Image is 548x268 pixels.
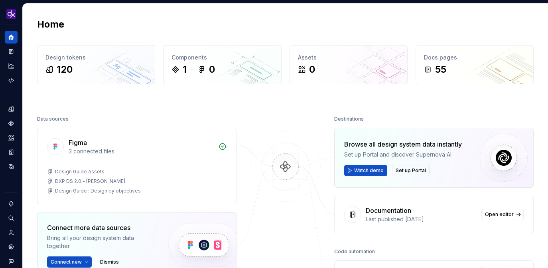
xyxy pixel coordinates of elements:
[5,131,18,144] a: Assets
[5,74,18,87] a: Code automation
[5,60,18,72] a: Analytics
[183,63,187,76] div: 1
[392,165,430,176] button: Set up Portal
[344,139,462,149] div: Browse all design system data instantly
[5,160,18,173] a: Data sources
[334,246,375,257] div: Code automation
[37,18,64,31] h2: Home
[209,63,215,76] div: 0
[55,169,104,175] div: Design Guide Assets
[5,117,18,130] a: Components
[5,240,18,253] a: Settings
[47,234,155,250] div: Bring all your design system data together.
[47,256,92,268] button: Connect new
[5,255,18,268] button: Contact support
[344,165,387,176] button: Watch demo
[5,212,18,224] button: Search ⌘K
[37,128,237,204] a: Figma3 connected filesDesign Guide AssetsDXP DS 2.0 - [PERSON_NAME]Design Guide : Design by objec...
[416,45,534,84] a: Docs pages55
[354,167,384,174] span: Watch demo
[69,147,214,155] div: 3 connected files
[344,151,462,159] div: Set up Portal and discover Supernova AI.
[424,54,525,62] div: Docs pages
[309,63,315,76] div: 0
[97,256,122,268] button: Dismiss
[481,209,524,220] a: Open editor
[6,9,16,19] img: 0784b2da-6f85-42e6-8793-4468946223dc.png
[5,45,18,58] a: Documentation
[69,138,87,147] div: Figma
[298,54,399,62] div: Assets
[163,45,281,84] a: Components10
[5,31,18,44] a: Home
[37,113,69,125] div: Data sources
[366,215,477,223] div: Last published [DATE]
[5,103,18,115] a: Design tokens
[47,223,155,232] div: Connect more data sources
[485,211,514,218] span: Open editor
[45,54,147,62] div: Design tokens
[5,197,18,210] button: Notifications
[396,167,426,174] span: Set up Portal
[435,63,446,76] div: 55
[366,206,411,215] div: Documentation
[55,178,125,185] div: DXP DS 2.0 - [PERSON_NAME]
[171,54,273,62] div: Components
[334,113,364,125] div: Destinations
[290,45,408,84] a: Assets0
[51,259,82,265] span: Connect new
[5,226,18,239] a: Invite team
[55,188,141,194] div: Design Guide : Design by objectives
[100,259,119,265] span: Dismiss
[37,45,155,84] a: Design tokens120
[57,63,73,76] div: 120
[5,146,18,159] a: Storybook stories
